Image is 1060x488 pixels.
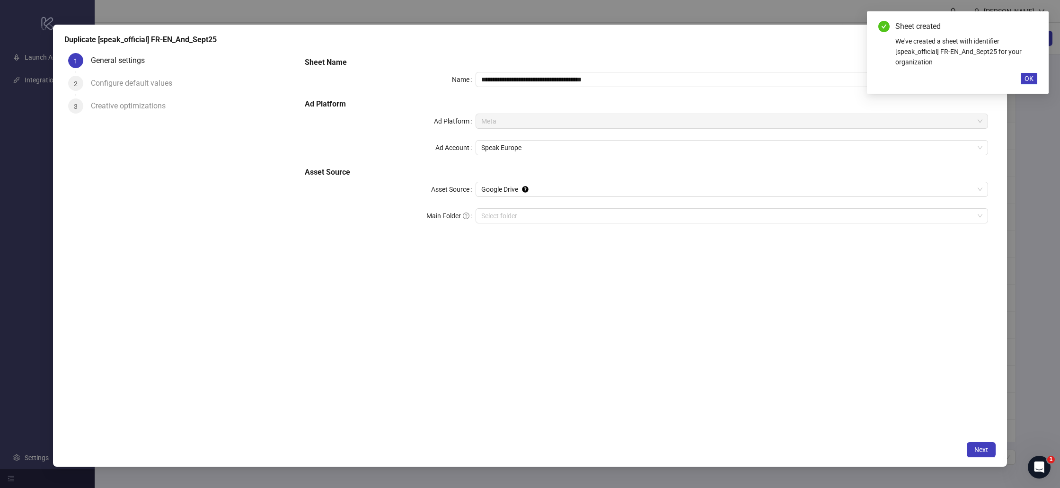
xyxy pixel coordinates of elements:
span: 3 [74,102,78,110]
label: Ad Account [435,140,476,155]
input: Name [476,72,988,87]
div: Tooltip anchor [521,185,530,193]
span: Next [974,445,988,453]
h5: Ad Platform [305,98,988,110]
div: Duplicate [speak_official] FR-EN_And_Sept25 [64,34,996,45]
span: question-circle [463,213,469,219]
a: Close [1027,21,1037,31]
span: Meta [481,114,982,128]
div: Sheet created [895,21,1037,32]
label: Asset Source [431,182,476,197]
h5: Sheet Name [305,57,988,68]
label: Main Folder [426,208,476,223]
div: Creative optimizations [91,98,173,114]
span: 2 [74,80,78,87]
iframe: Intercom live chat [1028,456,1051,479]
span: Speak Europe [481,141,982,155]
span: Google Drive [481,182,982,196]
span: 1 [74,57,78,64]
span: 1 [1047,456,1055,463]
span: OK [1025,75,1033,82]
div: Configure default values [91,76,180,91]
div: We've created a sheet with identifier [speak_official] FR-EN_And_Sept25 for your organization [895,36,1037,67]
h5: Asset Source [305,167,988,178]
div: General settings [91,53,152,68]
span: check-circle [878,21,890,32]
label: Name [452,72,476,87]
label: Ad Platform [434,114,476,129]
button: OK [1021,73,1037,84]
button: Next [967,442,996,457]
